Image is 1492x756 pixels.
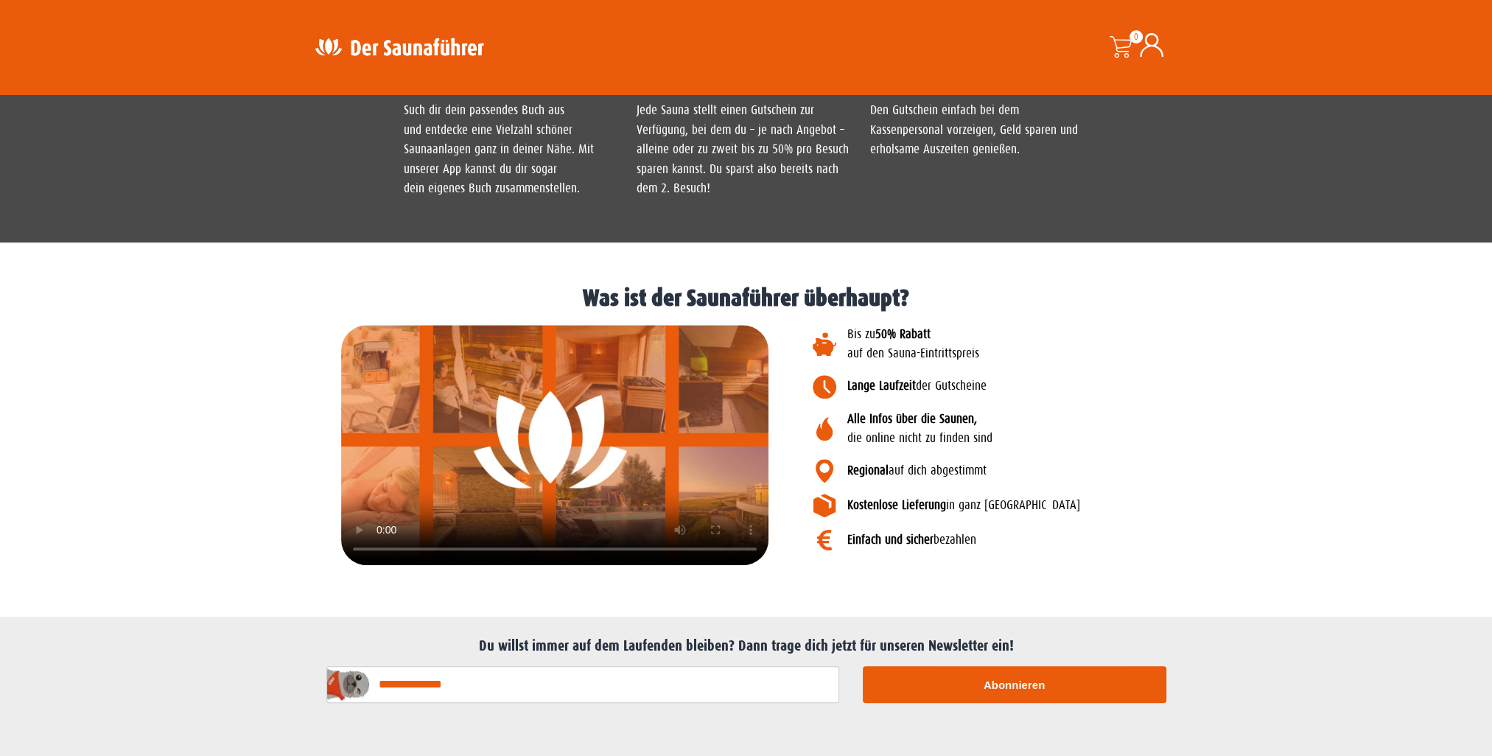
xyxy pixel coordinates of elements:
[7,287,1485,310] h1: Was ist der Saunaführer überhaupt?
[847,325,1218,364] p: Bis zu auf den Sauna-Eintrittspreis
[404,101,623,198] p: Such dir dein passendes Buch aus und entdecke eine Vielzahl schöner Saunaanlagen ganz in deiner N...
[847,496,1218,515] p: in ganz [GEOGRAPHIC_DATA]
[312,637,1181,655] h2: Du willst immer auf dem Laufenden bleiben? Dann trage dich jetzt für unseren Newsletter ein!
[870,101,1089,159] p: Den Gutschein einfach bei dem Kassenpersonal vorzeigen, Geld sparen und erholsame Auszeiten genie...
[1129,30,1143,43] span: 0
[847,410,1218,449] p: die online nicht zu finden sind
[847,533,934,547] b: Einfach und sicher
[847,531,1218,550] p: bezahlen
[847,463,889,477] b: Regional
[847,377,1218,396] p: der Gutscheine
[875,327,931,341] b: 50% Rabatt
[847,412,977,426] b: Alle Infos über die Saunen,
[847,461,1218,480] p: auf dich abgestimmt
[863,666,1166,703] button: Abonnieren
[847,379,916,393] b: Lange Laufzeit
[847,498,946,512] b: Kostenlose Lieferung
[637,101,855,198] p: Jede Sauna stellt einen Gutschein zur Verfügung, bei dem du – je nach Angebot – alleine oder zu z...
